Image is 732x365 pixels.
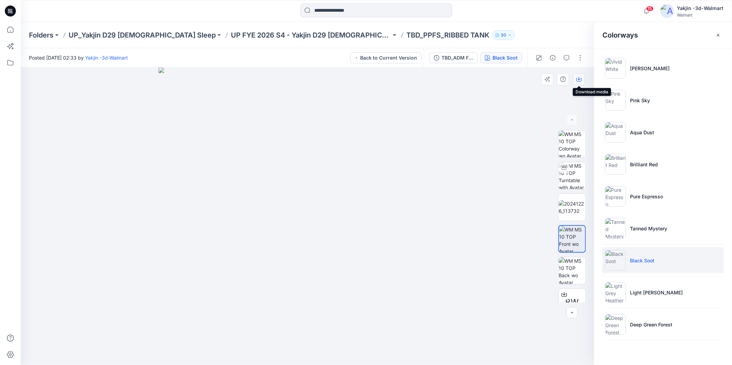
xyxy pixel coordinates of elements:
img: Vivid White [605,58,626,79]
p: Deep Green Forest [630,321,672,328]
p: Black Soot [630,257,654,264]
p: Light [PERSON_NAME] [630,289,683,296]
span: 15 [646,6,654,11]
p: Brilliant Red [630,161,658,168]
img: Pure Espresso [605,186,626,207]
p: 30 [501,31,506,39]
p: TBD_PPFS_RIBBED TANK [406,30,489,40]
a: Yakjin -3d-Walmart [85,55,128,61]
span: BW [566,296,579,309]
img: WM MS 10 TOP Turntable with Avatar [559,162,586,189]
p: [PERSON_NAME] [630,65,670,72]
img: WM MS 10 TOP Front wo Avatar [559,226,585,252]
img: WM MS 10 TOP Back wo Avatar [559,257,586,284]
img: Pink Sky [605,90,626,111]
a: Folders [29,30,53,40]
a: UP FYE 2026 S4 - Yakjin D29 [DEMOGRAPHIC_DATA] Sleepwear [231,30,391,40]
img: Black Soot [605,250,626,271]
img: Brilliant Red [605,154,626,175]
img: Aqua Dust [605,122,626,143]
p: Pink Sky [630,97,650,104]
div: Yakjin -3d-Walmart [677,4,723,12]
img: Deep Green Forest [605,314,626,335]
div: TBD_ADM FULL_Rev1_RIBBED TANK [441,54,473,62]
button: Black Soot [480,52,522,63]
a: UP_Yakjin D29 [DEMOGRAPHIC_DATA] Sleep [69,30,216,40]
p: Aqua Dust [630,129,654,136]
img: Light Grey Heather [605,282,626,303]
img: Tanned Mystery [605,218,626,239]
button: 30 [492,30,515,40]
button: Back to Current Version [350,52,421,63]
button: Details [547,52,558,63]
h2: Colorways [602,31,638,39]
span: Posted [DATE] 02:33 by [29,54,128,61]
div: Walmart [677,12,723,18]
img: 20241226_113732 [559,200,586,215]
img: eyJhbGciOiJIUzI1NiIsImtpZCI6IjAiLCJzbHQiOiJzZXMiLCJ0eXAiOiJKV1QifQ.eyJkYXRhIjp7InR5cGUiOiJzdG9yYW... [159,67,456,365]
img: WM MS 10 TOP Colorway wo Avatar [559,131,586,157]
img: avatar [660,4,674,18]
button: TBD_ADM FULL_Rev1_RIBBED TANK [429,52,478,63]
p: Pure Espresso [630,193,663,200]
p: Tanned Mystery [630,225,667,232]
div: Black Soot [492,54,518,62]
